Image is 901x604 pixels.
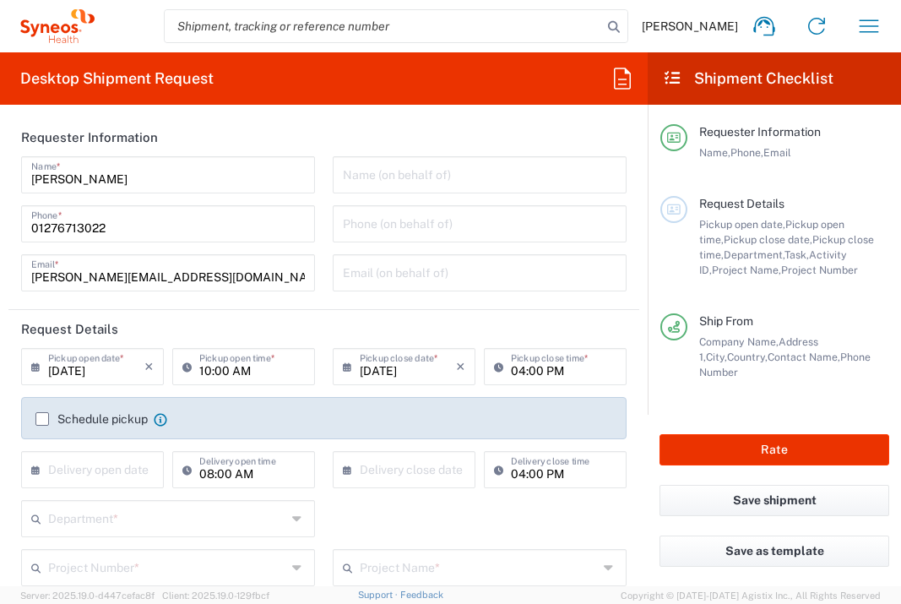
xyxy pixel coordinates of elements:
[727,351,768,363] span: Country,
[699,125,821,139] span: Requester Information
[20,68,214,89] h2: Desktop Shipment Request
[358,590,400,600] a: Support
[35,412,148,426] label: Schedule pickup
[144,353,154,380] i: ×
[712,264,781,276] span: Project Name,
[699,197,784,210] span: Request Details
[699,146,730,159] span: Name,
[659,485,889,516] button: Save shipment
[642,19,738,34] span: [PERSON_NAME]
[20,590,155,601] span: Server: 2025.19.0-d447cefac8f
[730,146,763,159] span: Phone,
[663,68,833,89] h2: Shipment Checklist
[659,434,889,465] button: Rate
[763,146,791,159] span: Email
[781,264,858,276] span: Project Number
[659,536,889,567] button: Save as template
[165,10,602,42] input: Shipment, tracking or reference number
[400,590,443,600] a: Feedback
[162,590,269,601] span: Client: 2025.19.0-129fbcf
[699,218,785,231] span: Pickup open date,
[21,321,118,338] h2: Request Details
[724,233,812,246] span: Pickup close date,
[699,314,753,328] span: Ship From
[21,129,158,146] h2: Requester Information
[768,351,840,363] span: Contact Name,
[456,353,465,380] i: ×
[621,588,881,603] span: Copyright © [DATE]-[DATE] Agistix Inc., All Rights Reserved
[784,248,809,261] span: Task,
[699,335,779,348] span: Company Name,
[724,248,784,261] span: Department,
[706,351,727,363] span: City,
